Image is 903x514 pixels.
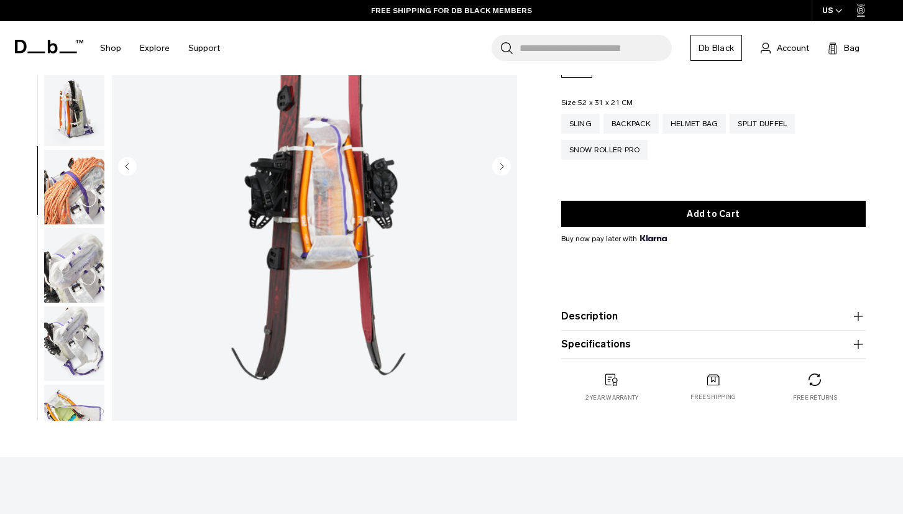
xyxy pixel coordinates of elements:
[662,114,727,134] a: Helmet Bag
[828,40,859,55] button: Bag
[140,26,170,70] a: Explore
[561,233,667,244] span: Buy now pay later with
[118,157,137,178] button: Previous slide
[44,150,104,224] img: Weigh_Lighter_Backpack_25L_11.png
[44,71,105,147] button: Weigh_Lighter_Backpack_25L_10.png
[44,306,105,382] button: Weigh_Lighter_Backpack_25L_13.png
[44,72,104,147] img: Weigh_Lighter_Backpack_25L_10.png
[44,306,104,381] img: Weigh_Lighter_Backpack_25L_13.png
[690,35,742,61] a: Db Black
[561,99,633,106] legend: Size:
[585,393,639,402] p: 2 year warranty
[44,384,105,460] button: Weigh_Lighter_Backpack_25L_14.png
[44,227,105,303] button: Weigh_Lighter_Backpack_25L_12.png
[44,228,104,303] img: Weigh_Lighter_Backpack_25L_12.png
[44,385,104,459] img: Weigh_Lighter_Backpack_25L_14.png
[561,114,600,134] a: Sling
[188,26,220,70] a: Support
[371,5,532,16] a: FREE SHIPPING FOR DB BLACK MEMBERS
[561,309,866,324] button: Description
[91,21,229,75] nav: Main Navigation
[603,114,659,134] a: Backpack
[561,337,866,352] button: Specifications
[690,393,736,402] p: Free shipping
[640,235,667,241] img: {"height" => 20, "alt" => "Klarna"}
[100,26,121,70] a: Shop
[561,140,648,160] a: Snow Roller Pro
[730,114,795,134] a: Split Duffel
[492,157,511,178] button: Next slide
[44,149,105,225] button: Weigh_Lighter_Backpack_25L_11.png
[761,40,809,55] a: Account
[561,201,866,227] button: Add to Cart
[844,42,859,55] span: Bag
[578,98,633,107] span: 52 x 31 x 21 CM
[777,42,809,55] span: Account
[793,393,837,402] p: Free returns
